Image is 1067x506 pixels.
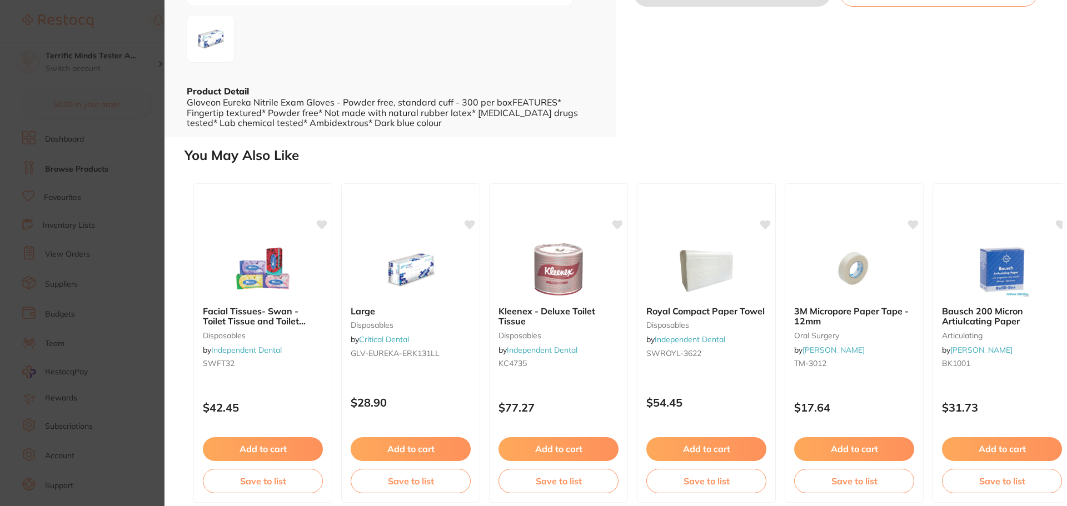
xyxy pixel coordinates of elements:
[351,469,471,493] button: Save to list
[818,242,890,297] img: 3M Micropore Paper Tape - 12mm
[646,334,725,344] span: by
[351,306,471,316] b: Large
[203,345,282,355] span: by
[655,334,725,344] a: Independent Dental
[203,469,323,493] button: Save to list
[794,469,914,493] button: Save to list
[794,306,914,327] b: 3M Micropore Paper Tape - 12mm
[942,331,1062,340] small: articulating
[351,320,471,329] small: disposables
[522,242,595,297] img: Kleenex - Deluxe Toilet Tissue
[203,306,323,327] b: Facial Tissues- Swan - Toilet Tissue and Toilet Paper
[375,242,447,297] img: Large
[351,334,409,344] span: by
[498,469,619,493] button: Save to list
[507,345,577,355] a: Independent Dental
[646,349,766,358] small: SWROYL-3622
[187,86,249,97] b: Product Detail
[646,437,766,460] button: Add to cart
[211,345,282,355] a: Independent Dental
[794,401,914,414] p: $17.64
[227,242,299,297] img: Facial Tissues- Swan - Toilet Tissue and Toilet Paper
[203,401,323,414] p: $42.45
[802,345,865,355] a: [PERSON_NAME]
[942,359,1062,368] small: BK1001
[942,469,1062,493] button: Save to list
[942,345,1013,355] span: by
[203,331,323,340] small: disposables
[942,437,1062,460] button: Add to cart
[794,345,865,355] span: by
[191,19,231,59] img: R2xvdmVzLmpwZw
[794,331,914,340] small: oral surgery
[203,437,323,460] button: Add to cart
[185,148,1063,163] h2: You May Also Like
[942,306,1062,327] b: Bausch 200 Micron Artiulcating Paper
[498,401,619,414] p: $77.27
[187,97,594,128] div: Gloveon Eureka Nitrile Exam Gloves - Powder free, standard cuff - 300 per boxFEATURES* Fingertip ...
[498,345,577,355] span: by
[942,401,1062,414] p: $31.73
[498,437,619,460] button: Add to cart
[203,359,323,368] small: SWFT32
[351,437,471,460] button: Add to cart
[359,334,409,344] a: Critical Dental
[794,359,914,368] small: TM-3012
[950,345,1013,355] a: [PERSON_NAME]
[670,242,742,297] img: Royal Compact Paper Towel
[794,437,914,460] button: Add to cart
[646,469,766,493] button: Save to list
[498,331,619,340] small: disposables
[646,306,766,316] b: Royal Compact Paper Towel
[351,349,471,358] small: GLV-EUREKA-ERK131LL
[646,320,766,329] small: disposables
[498,306,619,327] b: Kleenex - Deluxe Toilet Tissue
[966,242,1038,297] img: Bausch 200 Micron Artiulcating Paper
[646,396,766,409] p: $54.45
[498,359,619,368] small: KC4735
[351,396,471,409] p: $28.90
